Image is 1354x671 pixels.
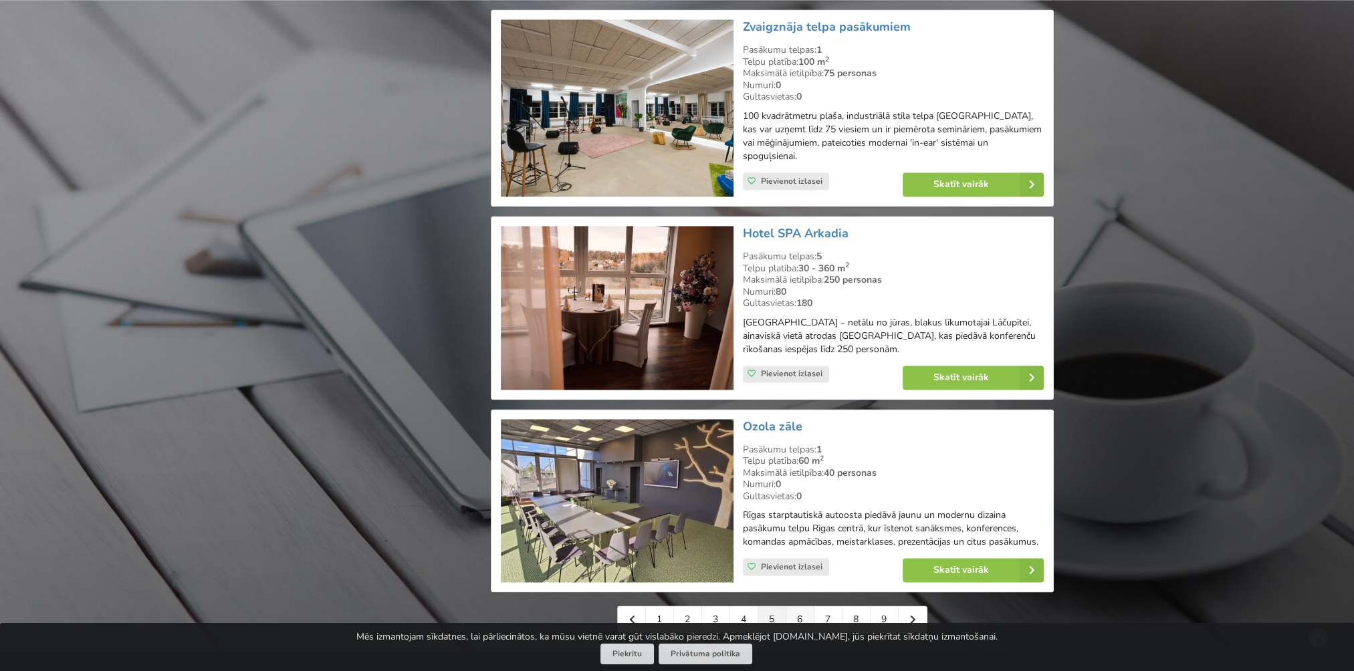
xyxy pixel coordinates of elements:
div: Telpu platība: [743,56,1044,68]
strong: 75 personas [824,67,877,80]
div: Gultasvietas: [743,491,1044,503]
img: Konferenču centrs | Rīga | Ozola zāle [501,419,733,583]
div: Maksimālā ietilpība: [743,274,1044,286]
div: Numuri: [743,286,1044,298]
a: Ozola zāle [743,418,802,434]
a: 6 [786,606,814,633]
div: Telpu platība: [743,263,1044,275]
a: Privātuma politika [659,644,752,664]
sup: 2 [820,453,824,463]
div: Pasākumu telpas: [743,444,1044,456]
a: 3 [702,606,730,633]
a: Hotel SPA Arkadia [743,225,849,241]
div: Maksimālā ietilpība: [743,467,1044,479]
a: 2 [674,606,702,633]
strong: 100 m [798,55,829,68]
span: Pievienot izlasei [761,368,822,379]
sup: 2 [845,260,849,270]
div: Gultasvietas: [743,91,1044,103]
strong: 1 [816,443,822,456]
div: Pasākumu telpas: [743,44,1044,56]
strong: 1 [816,43,822,56]
p: 100 kvadrātmetru plaša, industriālā stila telpa [GEOGRAPHIC_DATA], kas var uzņemt līdz 75 viesiem... [743,110,1044,163]
strong: 180 [796,297,812,309]
strong: 0 [796,490,802,503]
a: 9 [871,606,899,633]
a: Skatīt vairāk [903,558,1044,582]
img: Industriālā stila telpa | Rīga | Zvaigznāja telpa pasākumiem [501,19,733,196]
strong: 0 [796,90,802,103]
a: Skatīt vairāk [903,172,1044,196]
sup: 2 [825,54,829,64]
span: Pievienot izlasei [761,176,822,186]
p: [GEOGRAPHIC_DATA] – netālu no jūras, blakus līkumotajai Lāčupītei, ainaviskā vietā atrodas [GEOGR... [743,316,1044,356]
a: 8 [842,606,871,633]
a: 5 [758,606,786,633]
strong: 80 [776,285,786,298]
div: Pasākumu telpas: [743,251,1044,263]
div: Numuri: [743,479,1044,491]
button: Piekrītu [600,644,654,664]
span: Pievienot izlasei [761,561,822,572]
a: Skatīt vairāk [903,366,1044,390]
div: Telpu platība: [743,455,1044,467]
strong: 5 [816,250,822,263]
strong: 30 - 360 m [798,262,849,275]
div: Numuri: [743,80,1044,92]
strong: 40 personas [824,466,877,479]
a: 7 [814,606,842,633]
a: 4 [730,606,758,633]
strong: 60 m [798,454,824,467]
strong: 0 [776,79,781,92]
div: Maksimālā ietilpība: [743,68,1044,80]
strong: 0 [776,478,781,491]
img: Viesnīca | Apšuciems | Hotel SPA Arkadia [501,226,733,390]
div: Gultasvietas: [743,297,1044,309]
p: Rīgas starptautiskā autoosta piedāvā jaunu un modernu dizaina pasākumu telpu Rīgas centrā, kur īs... [743,509,1044,549]
strong: 250 personas [824,273,882,286]
a: 1 [646,606,674,633]
a: Zvaigznāja telpa pasākumiem [743,19,911,35]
